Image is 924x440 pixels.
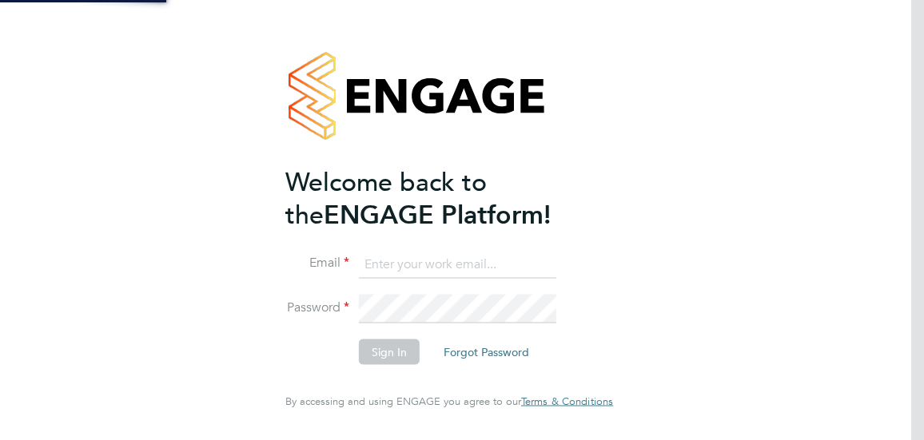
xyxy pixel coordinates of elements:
span: Terms & Conditions [521,394,613,408]
input: Enter your work email... [359,250,556,279]
label: Email [285,255,349,272]
label: Password [285,299,349,316]
span: Welcome back to the [285,166,487,230]
span: By accessing and using ENGAGE you agree to our [285,394,613,408]
a: Terms & Conditions [521,395,613,408]
h2: ENGAGE Platform! [285,165,597,231]
button: Sign In [359,339,420,365]
button: Forgot Password [431,339,542,365]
